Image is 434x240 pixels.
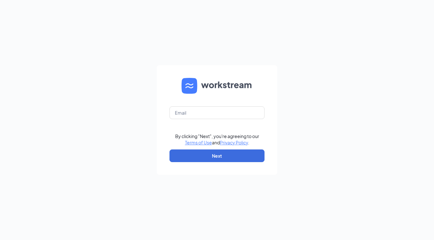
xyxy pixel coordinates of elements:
[175,133,259,146] div: By clicking "Next", you're agreeing to our and .
[182,78,252,94] img: WS logo and Workstream text
[185,140,212,145] a: Terms of Use
[220,140,248,145] a: Privacy Policy
[169,149,265,162] button: Next
[169,106,265,119] input: Email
